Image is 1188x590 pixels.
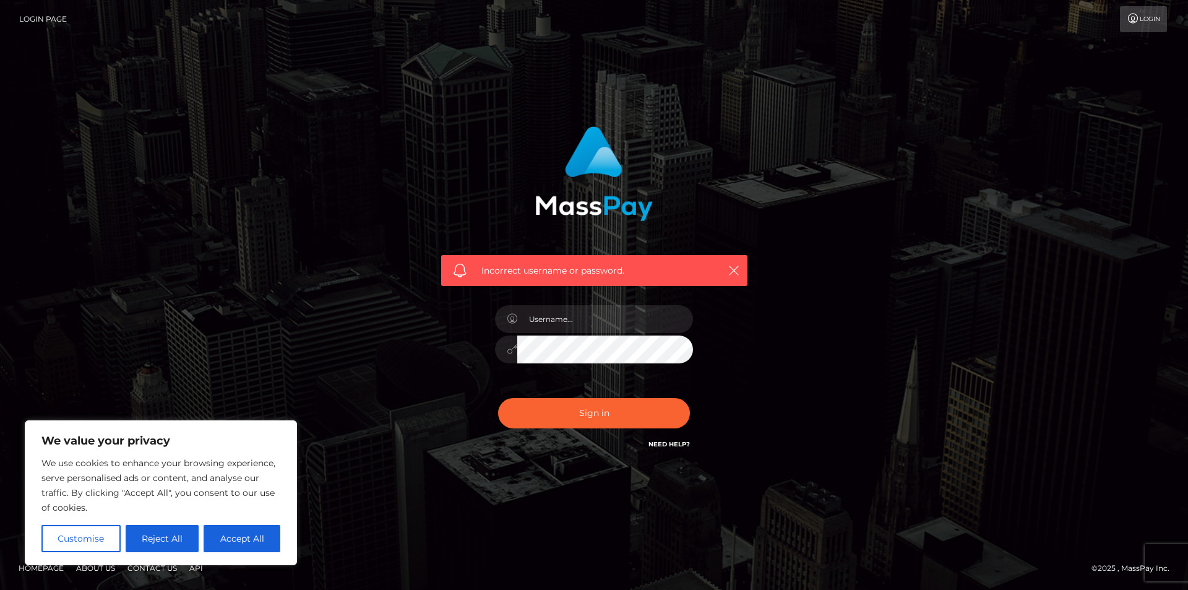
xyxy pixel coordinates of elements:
[123,558,182,578] a: Contact Us
[19,6,67,32] a: Login Page
[25,420,297,565] div: We value your privacy
[14,558,69,578] a: Homepage
[41,433,280,448] p: We value your privacy
[41,456,280,515] p: We use cookies to enhance your browsing experience, serve personalised ads or content, and analys...
[1091,562,1179,575] div: © 2025 , MassPay Inc.
[498,398,690,428] button: Sign in
[1120,6,1167,32] a: Login
[535,126,653,221] img: MassPay Login
[41,525,121,552] button: Customise
[517,305,693,333] input: Username...
[481,264,707,277] span: Incorrect username or password.
[71,558,120,578] a: About Us
[184,558,208,578] a: API
[126,525,199,552] button: Reject All
[648,440,690,448] a: Need Help?
[204,525,280,552] button: Accept All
